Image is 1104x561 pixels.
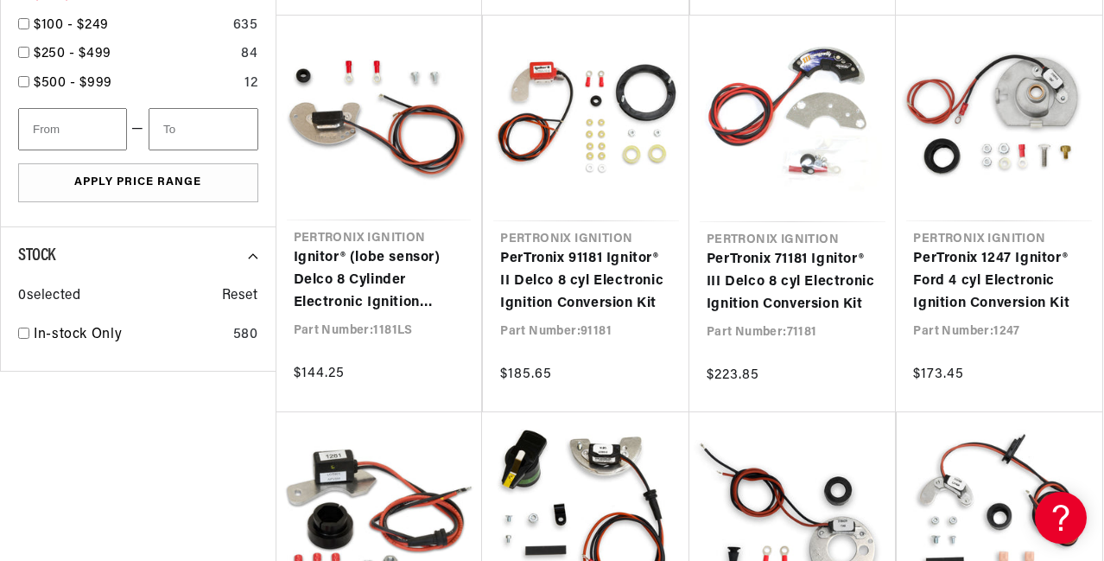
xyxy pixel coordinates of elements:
a: PerTronix 71181 Ignitor® III Delco 8 cyl Electronic Ignition Conversion Kit [707,249,879,316]
div: 580 [233,324,258,347]
button: Apply Price Range [18,163,258,202]
span: 0 selected [18,285,80,308]
div: 12 [244,73,257,95]
span: $500 - $999 [34,76,112,90]
span: Stock [18,247,55,265]
a: PerTronix 91181 Ignitor® II Delco 8 cyl Electronic Ignition Conversion Kit [500,248,672,315]
span: Reset [222,285,258,308]
input: To [149,108,257,150]
span: $100 - $249 [34,18,109,32]
a: In-stock Only [34,324,226,347]
span: $250 - $499 [34,47,111,61]
div: 635 [233,15,258,37]
a: PerTronix 1247 Ignitor® Ford 4 cyl Electronic Ignition Conversion Kit [913,248,1085,315]
a: Ignitor® (lobe sensor) Delco 8 Cylinder Electronic Ignition Conversion Kit [294,247,465,314]
div: 84 [241,43,257,66]
input: From [18,108,127,150]
span: — [131,118,144,141]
